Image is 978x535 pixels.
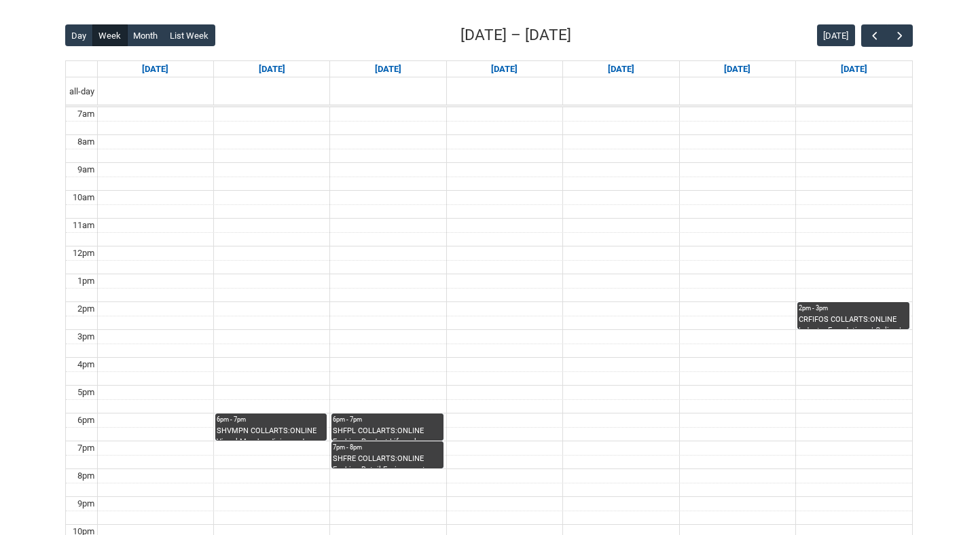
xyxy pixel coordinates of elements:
div: SHFRE COLLARTS:ONLINE Fashion Retail Environments STAGE 2 | Online [333,454,441,468]
h2: [DATE] – [DATE] [460,24,571,47]
button: Next Week [887,24,913,47]
div: 11am [70,219,97,232]
div: SHVMPN COLLARTS:ONLINE Visual Merchandising and Productive Narratives | Online | [PERSON_NAME] [217,426,325,441]
div: CRFIFOS COLLARTS:ONLINE Industry Foundations | Online | [PERSON_NAME] [799,314,908,329]
button: Week [92,24,128,46]
a: Go to September 16, 2025 [372,61,404,77]
button: Day [65,24,93,46]
div: 8am [75,135,97,149]
div: 9pm [75,497,97,511]
div: 2pm [75,302,97,316]
div: 6pm - 7pm [217,415,325,424]
div: 10am [70,191,97,204]
a: Go to September 19, 2025 [721,61,753,77]
div: 12pm [70,246,97,260]
a: Go to September 14, 2025 [139,61,171,77]
div: 2pm - 3pm [799,303,908,313]
a: Go to September 20, 2025 [838,61,870,77]
a: Go to September 18, 2025 [605,61,637,77]
div: 4pm [75,358,97,371]
a: Go to September 15, 2025 [256,61,288,77]
div: 6pm - 7pm [333,415,441,424]
div: 5pm [75,386,97,399]
span: all-day [67,85,97,98]
div: 9am [75,163,97,177]
div: SHFPL COLLARTS:ONLINE Fashion Product Lifecycle STAGE 2 | Online | [PERSON_NAME] [333,426,441,441]
div: 7pm - 8pm [333,443,441,452]
div: 7pm [75,441,97,455]
button: Month [127,24,164,46]
a: Go to September 17, 2025 [488,61,520,77]
button: List Week [164,24,215,46]
div: 8pm [75,469,97,483]
div: 1pm [75,274,97,288]
div: 7am [75,107,97,121]
button: [DATE] [817,24,855,46]
div: 6pm [75,413,97,427]
button: Previous Week [861,24,887,47]
div: 3pm [75,330,97,344]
